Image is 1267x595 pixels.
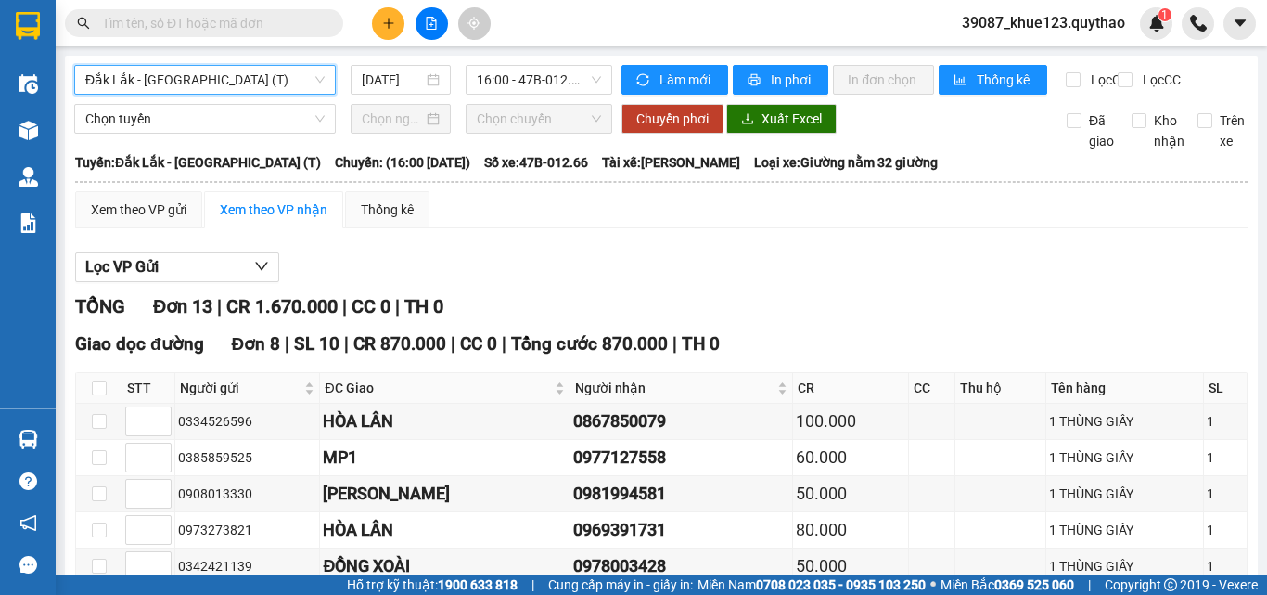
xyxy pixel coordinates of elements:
span: Đắk Lắk - Sài Gòn (T) [85,66,325,94]
span: Đơn 13 [153,295,212,317]
img: solution-icon [19,213,38,233]
button: Chuyển phơi [621,104,723,134]
span: TỔNG [75,295,125,317]
div: 1 [1207,411,1244,432]
span: question-circle [19,472,37,490]
span: plus [382,17,395,30]
div: HÒA LÂN [323,517,566,543]
span: Trên xe [1212,110,1252,151]
span: bar-chart [953,73,969,88]
span: | [344,333,349,355]
th: STT [122,373,175,404]
div: 0342421139 [178,556,316,576]
input: Chọn ngày [362,109,423,129]
span: Cung cấp máy in - giấy in: [548,575,693,595]
span: sync [636,73,652,88]
th: Thu hộ [955,373,1045,404]
img: logo-vxr [16,12,40,40]
span: Làm mới [659,70,713,90]
div: 60.000 [796,445,905,471]
span: | [672,333,677,355]
button: aim [458,7,491,40]
span: ⚪️ [930,581,936,589]
span: download [741,112,754,127]
div: 1 THÙNG GIẤY [1049,411,1200,432]
span: | [342,295,347,317]
div: HÒA LÂN [323,408,566,434]
div: 50.000 [796,553,905,579]
div: 0973273821 [178,520,316,540]
strong: 1900 633 818 [438,577,518,592]
strong: 0369 525 060 [994,577,1074,592]
span: aim [467,17,480,30]
span: Người gửi [180,378,301,398]
button: file-add [416,7,448,40]
span: In phơi [771,70,813,90]
b: Tuyến: Đắk Lắk - [GEOGRAPHIC_DATA] (T) [75,155,321,170]
span: | [451,333,455,355]
span: Người nhận [575,378,774,398]
img: warehouse-icon [19,430,38,449]
div: 50.000 [796,481,905,507]
input: 13/09/2025 [362,70,423,90]
div: 0978003428 [573,553,789,579]
div: MP1 [323,445,566,471]
span: Miền Nam [697,575,926,595]
span: CR 870.000 [353,333,446,355]
span: Kho nhận [1146,110,1192,151]
div: 80.000 [796,517,905,543]
div: Xem theo VP nhận [220,200,327,220]
button: downloadXuất Excel [726,104,837,134]
div: 0969391731 [573,517,789,543]
div: 1 [1207,520,1244,540]
div: ĐỒNG XOÀI [323,553,566,579]
img: warehouse-icon [19,74,38,94]
span: Lọc VP Gửi [85,255,159,278]
span: TH 0 [682,333,720,355]
span: | [1088,575,1091,595]
span: message [19,556,37,574]
button: In đơn chọn [833,65,934,95]
span: 16:00 - 47B-012.66 [477,66,601,94]
span: Chọn tuyến [85,105,325,133]
span: copyright [1164,578,1177,591]
span: | [531,575,534,595]
span: SL 10 [294,333,339,355]
img: icon-new-feature [1148,15,1165,32]
span: Tài xế: [PERSON_NAME] [602,152,740,173]
button: plus [372,7,404,40]
div: 1 THÙNG GIẤY [1049,447,1200,468]
div: 0977127558 [573,445,789,471]
span: TH 0 [404,295,443,317]
span: Số xe: 47B-012.66 [484,152,588,173]
th: Tên hàng [1046,373,1204,404]
input: Tìm tên, số ĐT hoặc mã đơn [102,13,321,33]
span: Giao dọc đường [75,333,204,355]
img: warehouse-icon [19,167,38,187]
img: phone-icon [1190,15,1207,32]
button: bar-chartThống kê [939,65,1047,95]
sup: 1 [1158,8,1171,21]
span: Tổng cước 870.000 [511,333,668,355]
span: Lọc CC [1135,70,1184,90]
span: printer [748,73,763,88]
th: SL [1204,373,1248,404]
span: Lọc CR [1083,70,1132,90]
div: 1 [1207,447,1244,468]
span: CC 0 [460,333,497,355]
div: Thống kê [361,200,414,220]
span: 39087_khue123.quythao [947,11,1140,34]
span: Chuyến: (16:00 [DATE]) [335,152,470,173]
strong: 0708 023 035 - 0935 103 250 [756,577,926,592]
div: 0981994581 [573,481,789,507]
div: 100.000 [796,408,905,434]
span: Loại xe: Giường nằm 32 giường [754,152,938,173]
div: 1 [1207,556,1244,576]
div: 1 THÙNG GIẤY [1049,484,1200,504]
span: | [285,333,289,355]
span: Chọn chuyến [477,105,601,133]
span: Thống kê [977,70,1032,90]
div: 0385859525 [178,447,316,468]
span: Xuất Excel [761,109,822,129]
span: | [502,333,506,355]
